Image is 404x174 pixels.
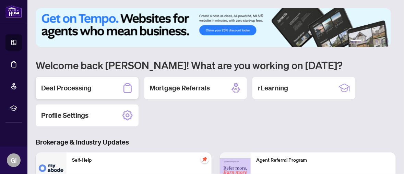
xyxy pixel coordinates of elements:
[41,111,88,120] h2: Profile Settings
[11,156,17,165] span: GI
[36,8,391,47] img: Slide 0
[256,157,390,164] p: Agent Referral Program
[201,155,209,163] span: pushpin
[370,40,372,43] button: 3
[72,157,206,164] p: Self-Help
[150,83,210,93] h2: Mortgage Referrals
[380,150,401,171] button: Open asap
[386,40,389,43] button: 6
[350,40,361,43] button: 1
[5,5,22,18] img: logo
[375,40,378,43] button: 4
[258,83,288,93] h2: rLearning
[364,40,367,43] button: 2
[41,83,92,93] h2: Deal Processing
[36,59,396,72] h1: Welcome back [PERSON_NAME]! What are you working on [DATE]?
[36,137,396,147] h3: Brokerage & Industry Updates
[381,40,383,43] button: 5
